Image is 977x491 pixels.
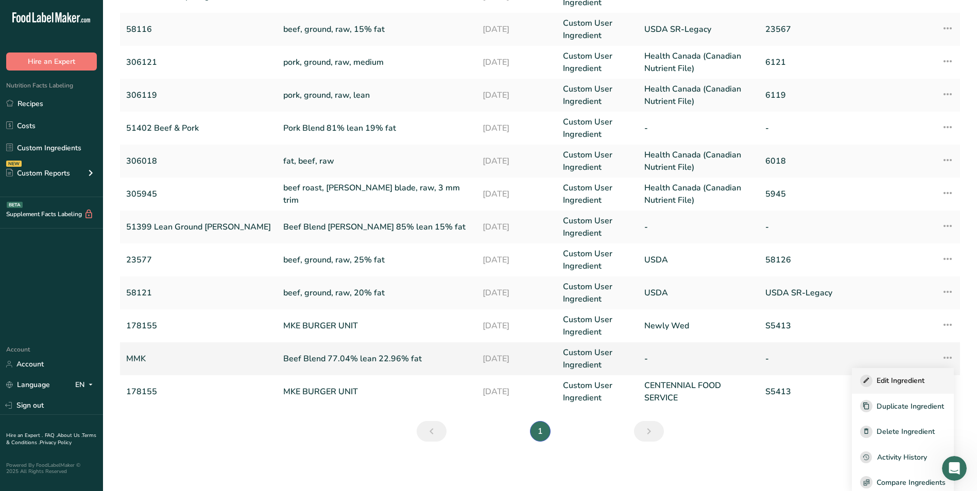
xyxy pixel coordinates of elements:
[483,320,551,332] a: [DATE]
[7,4,26,24] button: go back
[483,353,551,365] a: [DATE]
[563,248,632,272] a: Custom User Ingredient
[765,221,872,233] a: -
[283,56,470,68] a: pork, ground, raw, medium
[765,254,872,266] a: 58126
[417,421,447,442] a: Previous
[283,353,470,365] a: Beef Blend 77.04% lean 22.96% fat
[50,13,128,23] p: The team can also help
[644,379,753,404] a: CENTENNIAL FOOD SERVICE
[29,6,46,22] img: Profile image for LIA
[765,89,872,101] a: 6119
[483,188,551,200] a: [DATE]
[283,221,470,233] a: Beef Blend [PERSON_NAME] 85% lean 15% fat
[644,287,753,299] a: USDA
[126,287,271,299] a: 58121
[6,168,70,179] div: Custom Reports
[16,124,55,130] div: LIA • 8h ago
[877,401,944,412] span: Duplicate Ingredient
[126,155,271,167] a: 306018
[126,89,271,101] a: 306119
[634,421,664,442] a: Next
[283,89,470,101] a: pork, ground, raw, lean
[283,122,470,134] a: Pork Blend 81% lean 19% fat
[6,52,97,71] button: Hire an Expert
[563,116,632,141] a: Custom User Ingredient
[126,221,271,233] a: 51399 Lean Ground [PERSON_NAME]
[765,23,872,36] a: 23567
[563,313,632,338] a: Custom User Ingredient
[852,419,954,445] button: Delete Ingredient
[6,161,22,167] div: NEW
[563,83,632,108] a: Custom User Ingredient
[7,202,23,208] div: BETA
[283,182,470,206] a: beef roast, [PERSON_NAME] blade, raw, 3 mm trim
[283,320,470,332] a: MKE BURGER UNIT
[283,23,470,36] a: beef, ground, raw, 15% fat
[126,23,271,36] a: 58116
[483,221,551,233] a: [DATE]
[644,23,753,36] a: USDA SR-Legacy
[563,280,632,305] a: Custom User Ingredient
[765,188,872,200] a: 5945
[6,432,96,446] a: Terms & Conditions .
[877,426,935,437] span: Delete Ingredient
[563,50,632,75] a: Custom User Ingredient
[126,56,271,68] a: 306121
[161,4,181,24] button: Home
[483,287,551,299] a: [DATE]
[852,394,954,419] button: Duplicate Ingredient
[563,346,632,371] a: Custom User Ingredient
[126,254,271,266] a: 23577
[644,182,753,206] a: Health Canada (Canadian Nutrient File)
[283,287,470,299] a: beef, ground, raw, 20% fat
[644,149,753,173] a: Health Canada (Canadian Nutrient File)
[765,353,872,365] a: -
[563,149,632,173] a: Custom User Ingredient
[8,59,198,145] div: LIA says…
[765,287,872,299] a: USDA SR-Legacy
[483,56,551,68] a: [DATE]
[483,385,551,398] a: [DATE]
[483,122,551,134] a: [DATE]
[126,385,271,398] a: 178155
[6,432,43,439] a: Hire an Expert .
[942,456,967,481] iframe: Intercom live chat
[181,4,199,23] div: Close
[126,353,271,365] a: MMK
[126,122,271,134] a: 51402 Beef & Pork
[644,353,753,365] a: -
[92,238,193,259] button: Help me choose a plan!
[73,325,193,345] button: Do you offer API integrations
[852,445,954,470] button: Activity History
[483,23,551,36] a: [DATE]
[283,155,470,167] a: fat, beef, raw
[563,215,632,239] a: Custom User Ingredient
[283,385,470,398] a: MKE BURGER UNIT
[75,379,97,391] div: EN
[877,477,946,488] span: Compare Ingredients
[765,56,872,68] a: 6121
[68,187,193,207] button: Are you regulatory compliant?
[126,320,271,332] a: 178155
[852,368,954,394] button: Edit Ingredient
[765,320,872,332] a: S5413
[126,188,271,200] a: 305945
[70,161,193,182] button: Chat with a product specialist
[45,432,57,439] a: FAQ .
[102,264,193,285] button: Can I hire an expert?
[57,432,82,439] a: About Us .
[40,439,72,446] a: Privacy Policy
[877,452,927,463] span: Activity History
[644,254,753,266] a: USDA
[6,376,50,394] a: Language
[60,213,193,233] button: How do I create a Nutrition label
[283,254,470,266] a: beef, ground, raw, 25% fat
[765,385,872,398] a: S5413
[644,221,753,233] a: -
[644,83,753,108] a: Health Canada (Canadian Nutrient File)
[877,375,924,386] span: Edit Ingredient
[50,5,63,13] h1: LIA
[563,182,632,206] a: Custom User Ingredient
[765,122,872,134] a: -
